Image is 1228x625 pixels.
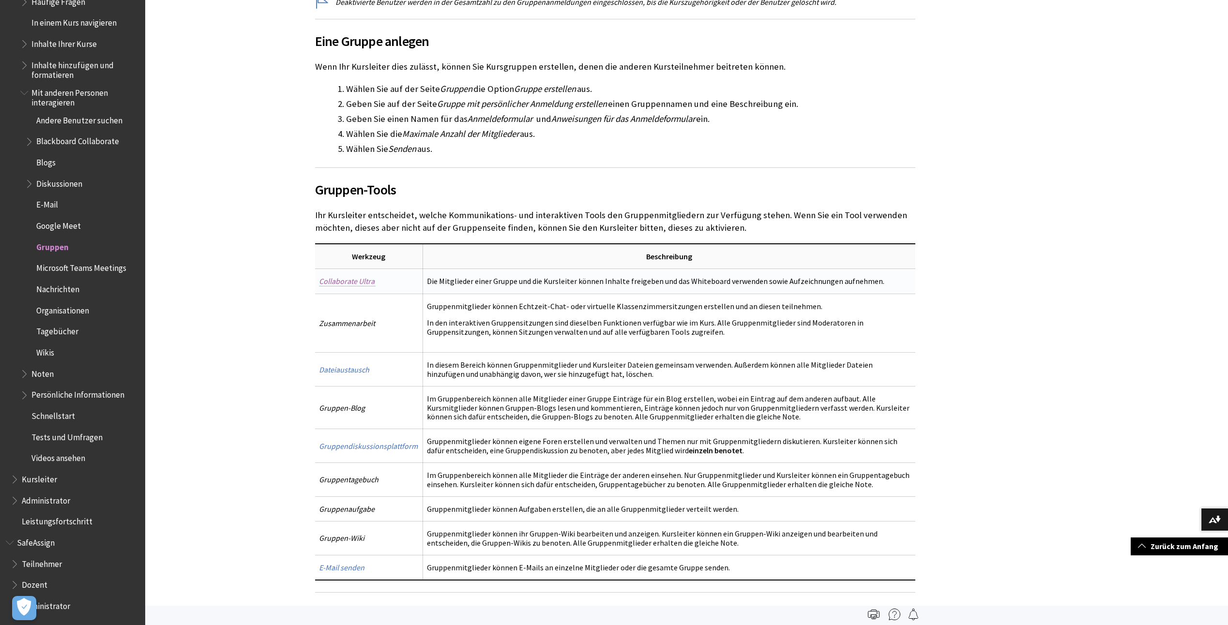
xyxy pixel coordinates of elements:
[889,609,900,620] img: More help
[36,344,54,357] span: Wikis
[423,294,915,353] td: Gruppenmitglieder können Echtzeit-Chat- oder virtuelle Klassenzimmersitzungen erstellen und an di...
[315,19,915,51] h2: Eine Gruppe anlegen
[689,446,743,455] span: einzeln benotet
[17,535,55,548] span: SafeAssign
[346,127,915,141] li: Wählen Sie die aus.
[12,596,36,620] button: Präferenzen öffnen
[6,535,139,614] nav: Book outline for Blackboard SafeAssign
[319,563,365,573] a: E-Mail senden
[36,176,82,189] span: Diskussionen
[319,403,365,413] span: Gruppen-Blog
[468,113,532,124] span: Anmeldeformular
[868,609,879,620] img: Print
[319,276,375,286] span: Collaborate Ultra
[423,463,915,497] td: Im Gruppenbereich können alle Mitglieder die Einträge der anderen einsehen. Nur Gruppenmitglieder...
[423,555,915,580] td: Gruppenmitglieder können E-Mails an einzelne Mitglieder oder die gesamte Gruppe senden.
[514,83,576,94] span: Gruppe erstellen
[551,113,695,124] span: Anweisungen für das Anmeldeformular
[315,60,915,73] p: Wenn Ihr Kursleiter dies zulässt, können Sie Kursgruppen erstellen, denen die anderen Kursteilneh...
[315,592,915,625] h2: Dateien in einer Gruppe austauschen
[319,533,364,543] span: Gruppen-Wiki
[437,98,607,109] span: Gruppe mit persönlicher Anmeldung erstellen
[36,112,122,125] span: Andere Benutzer suchen
[423,353,915,387] td: In diesem Bereich können Gruppenmitglieder und Kursleiter Dateien gemeinsam verwenden. Außerdem k...
[36,281,79,294] span: Nachrichten
[346,112,915,126] li: Geben Sie einen Namen für das und ein.
[31,429,103,442] span: Tests und Umfragen
[346,82,915,96] li: Wählen Sie auf der Seite die Option aus.
[423,521,915,555] td: Gruppenmitglieder können ihr Gruppen-Wiki bearbeiten und anzeigen. Kursleiter können ein Gruppen-...
[31,387,124,400] span: Persönliche Informationen
[346,142,915,156] li: Wählen Sie aus.
[1131,537,1228,555] a: Zurück zum Anfang
[315,209,915,234] p: Ihr Kursleiter entscheidet, welche Kommunikations- und interaktiven Tools den Gruppenmitgliedern ...
[31,408,75,421] span: Schnellstart
[31,36,97,49] span: Inhalte Ihrer Kurse
[319,276,376,286] a: Collaborate Ultra
[315,244,423,269] th: Werkzeug
[319,475,379,484] span: Gruppentagebuch
[36,218,81,231] span: Google Meet
[315,167,915,200] h2: Gruppen-Tools
[319,441,418,451] span: Gruppendiskussionsplattform
[36,154,56,167] span: Blogs
[908,609,919,620] img: Follow this page
[427,318,911,337] p: In den interaktiven Gruppensitzungen sind dieselben Funktionen verfügbar wie im Kurs. Alle Gruppe...
[319,441,419,451] a: Gruppendiskussionsplattform
[31,450,85,463] span: Videos ansehen
[319,504,375,514] span: Gruppenaufgabe
[22,471,57,484] span: Kursleiter
[22,492,70,506] span: Administrator
[36,260,126,273] span: Microsoft Teams Meetings
[423,244,915,269] th: Beschreibung
[319,318,375,328] span: Zusammenarbeit
[31,15,117,28] span: In einem Kurs navigieren
[36,239,69,252] span: Gruppen
[36,324,78,337] span: Tagebücher
[423,269,915,294] td: Die Mitglieder einer Gruppe und die Kursleiter können Inhalte freigeben und das Whiteboard verwen...
[319,365,369,375] a: Dateiaustausch
[31,57,138,80] span: Inhalte hinzufügen und formatieren
[423,429,915,463] td: Gruppenmitglieder können eigene Foren erstellen und verwalten und Themen nur mit Gruppenmitgliede...
[31,85,138,107] span: Mit anderen Personen interagieren
[388,143,416,154] span: Senden
[36,197,58,210] span: E-Mail
[22,514,92,527] span: Leistungsfortschritt
[22,577,47,590] span: Dozent
[423,496,915,521] td: Gruppenmitglieder können Aufgaben erstellen, die an alle Gruppenmitglieder verteilt werden.
[440,83,472,94] span: Gruppen
[22,598,70,611] span: Administrator
[31,366,54,379] span: Noten
[36,302,89,315] span: Organisationen
[402,128,519,139] span: Maximale Anzahl der Mitglieder
[423,387,915,429] td: Im Gruppenbereich können alle Mitglieder einer Gruppe Einträge für ein Blog erstellen, wobei ein ...
[22,556,62,569] span: Teilnehmer
[36,134,119,147] span: Blackboard Collaborate
[346,97,915,111] li: Geben Sie auf der Seite einen Gruppennamen und eine Beschreibung ein.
